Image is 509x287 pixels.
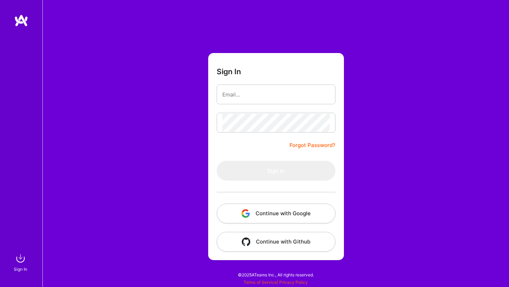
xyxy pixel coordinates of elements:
[279,280,308,285] a: Privacy Policy
[14,14,28,27] img: logo
[13,251,28,265] img: sign in
[217,67,241,76] h3: Sign In
[289,141,335,150] a: Forgot Password?
[244,280,308,285] span: |
[244,280,277,285] a: Terms of Service
[14,265,27,273] div: Sign In
[242,238,250,246] img: icon
[42,266,509,283] div: © 2025 ATeams Inc., All rights reserved.
[15,251,28,273] a: sign inSign In
[241,209,250,218] img: icon
[222,86,330,104] input: Email...
[217,204,335,223] button: Continue with Google
[217,161,335,181] button: Sign In
[217,232,335,252] button: Continue with Github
